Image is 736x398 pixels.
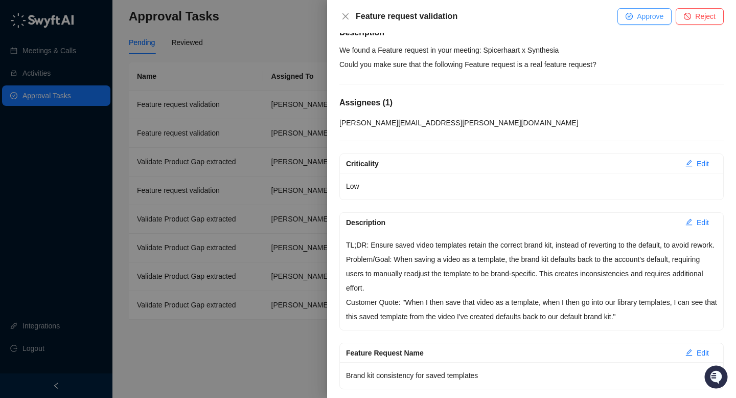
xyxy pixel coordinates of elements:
div: 📚 [10,144,18,152]
p: TL;DR: Ensure saved video templates retain the correct brand kit, instead of reverting to the def... [346,238,717,252]
span: edit [685,160,693,167]
a: 📚Docs [6,139,42,158]
button: Approve [617,8,672,25]
button: Edit [677,156,717,172]
div: Start new chat [35,93,168,103]
p: Customer Quote: "When I then save that video as a template, when I then go into our library templ... [346,295,717,324]
button: Edit [677,214,717,231]
span: Pylon [102,168,124,176]
button: Close [339,10,352,23]
span: Reject [695,11,716,22]
div: 📶 [46,144,54,152]
p: Problem/Goal: When saving a video as a template, the brand kit defaults back to the account's def... [346,252,717,295]
span: [PERSON_NAME][EMAIL_ADDRESS][PERSON_NAME][DOMAIN_NAME] [339,119,579,127]
span: Docs [20,143,38,153]
div: Feature Request Name [346,347,677,359]
span: edit [685,349,693,356]
img: Swyft AI [10,10,31,31]
a: 📶Status [42,139,83,158]
button: Start new chat [174,96,186,108]
div: We're offline, we'll be back soon [35,103,133,111]
h5: Assignees ( 1 ) [339,97,724,109]
iframe: Open customer support [703,364,731,392]
span: close [341,12,350,20]
span: Edit [697,347,709,359]
span: check-circle [626,13,633,20]
div: Feature request validation [356,10,617,23]
div: Criticality [346,158,677,169]
button: Edit [677,345,717,361]
span: Edit [697,158,709,169]
p: Brand kit consistency for saved templates [346,368,717,383]
span: Status [56,143,79,153]
button: Reject [676,8,724,25]
p: Low [346,179,717,193]
p: Welcome 👋 [10,41,186,57]
img: 5124521997842_fc6d7dfcefe973c2e489_88.png [10,93,29,111]
a: Powered byPylon [72,168,124,176]
span: Approve [637,11,663,22]
p: We found a Feature request in your meeting: Spicerhaart x Synthesia Could you make sure that the ... [339,43,724,72]
span: edit [685,218,693,226]
span: Edit [697,217,709,228]
h2: How can we help? [10,57,186,74]
span: stop [684,13,691,20]
div: Description [346,217,677,228]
